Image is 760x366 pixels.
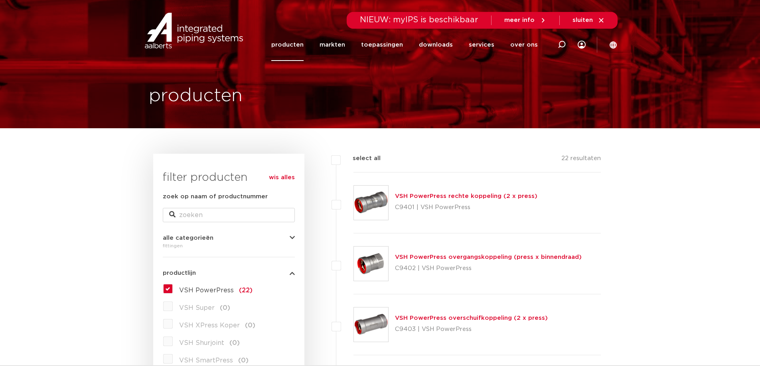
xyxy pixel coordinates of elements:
a: wis alles [269,173,295,182]
label: zoek op naam of productnummer [163,192,268,202]
span: (0) [229,340,240,346]
span: meer info [504,17,535,23]
img: Thumbnail for VSH PowerPress overgangskoppeling (press x binnendraad) [354,247,388,281]
span: (0) [220,305,230,311]
img: Thumbnail for VSH PowerPress overschuifkoppeling (2 x press) [354,307,388,342]
button: productlijn [163,270,295,276]
span: alle categorieën [163,235,213,241]
a: markten [320,29,345,61]
span: productlijn [163,270,196,276]
nav: Menu [271,29,538,61]
span: (0) [245,322,255,329]
a: sluiten [572,17,605,24]
span: VSH PowerPress [179,287,234,294]
h1: producten [149,83,243,109]
a: VSH PowerPress overgangskoppeling (press x binnendraad) [395,254,582,260]
button: alle categorieën [163,235,295,241]
span: (22) [239,287,253,294]
p: 22 resultaten [561,154,601,166]
div: my IPS [578,29,586,61]
a: services [469,29,494,61]
p: C9401 | VSH PowerPress [395,201,537,214]
a: producten [271,29,304,61]
input: zoeken [163,208,295,222]
p: C9403 | VSH PowerPress [395,323,548,336]
span: (0) [238,357,249,364]
label: select all [341,154,381,163]
a: toepassingen [361,29,403,61]
a: over ons [510,29,538,61]
div: fittingen [163,241,295,251]
a: downloads [419,29,453,61]
span: VSH Shurjoint [179,340,224,346]
h3: filter producten [163,170,295,186]
a: meer info [504,17,547,24]
a: VSH PowerPress rechte koppeling (2 x press) [395,193,537,199]
span: NIEUW: myIPS is beschikbaar [360,16,478,24]
span: VSH Super [179,305,215,311]
span: VSH XPress Koper [179,322,240,329]
span: VSH SmartPress [179,357,233,364]
p: C9402 | VSH PowerPress [395,262,582,275]
span: sluiten [572,17,593,23]
img: Thumbnail for VSH PowerPress rechte koppeling (2 x press) [354,186,388,220]
a: VSH PowerPress overschuifkoppeling (2 x press) [395,315,548,321]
